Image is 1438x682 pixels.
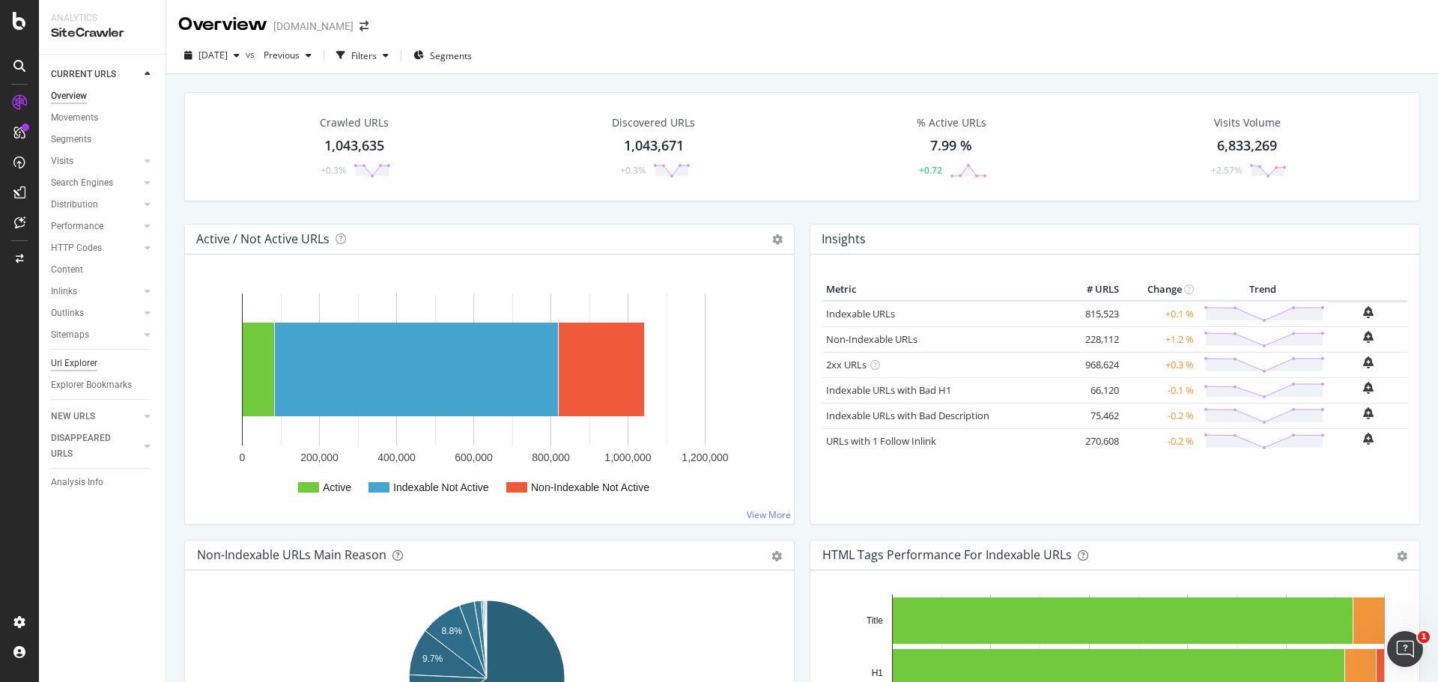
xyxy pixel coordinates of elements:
[867,615,884,626] text: Title
[1123,352,1198,377] td: +0.3 %
[258,49,300,61] span: Previous
[1063,326,1123,352] td: 228,112
[930,136,972,156] div: 7.99 %
[197,278,777,512] svg: A chart.
[1063,278,1123,301] th: # URLS
[620,164,646,177] div: +0.3%
[51,356,97,371] div: Url Explorer
[826,383,951,397] a: Indexable URLs with Bad H1
[1123,278,1198,301] th: Change
[1063,377,1123,403] td: 66,120
[51,284,77,299] div: Inlinks
[198,49,228,61] span: 2025 Sep. 29th
[51,430,140,462] a: DISAPPEARED URLS
[1363,382,1374,394] div: bell-plus
[51,356,155,371] a: Url Explorer
[51,377,132,393] div: Explorer Bookmarks
[51,12,154,25] div: Analytics
[1217,136,1277,156] div: 6,833,269
[51,475,155,490] a: Analysis Info
[1363,356,1374,368] div: bell-plus
[1198,278,1329,301] th: Trend
[51,175,140,191] a: Search Engines
[51,110,155,126] a: Movements
[51,409,95,424] div: NEW URLS
[1123,326,1198,352] td: +1.2 %
[51,240,102,256] div: HTTP Codes
[1363,306,1374,318] div: bell-plus
[1123,428,1198,454] td: -0.2 %
[1211,164,1242,177] div: +2.57%
[1063,428,1123,454] td: 270,608
[51,153,140,169] a: Visits
[1123,403,1198,428] td: -0.2 %
[377,451,416,463] text: 400,000
[826,409,989,422] a: Indexable URLs with Bad Description
[430,49,472,62] span: Segments
[324,136,384,156] div: 1,043,635
[919,164,942,177] div: +0.72
[320,115,389,130] div: Crawled URLs
[771,551,782,561] div: gear
[1123,377,1198,403] td: -0.1 %
[258,43,318,67] button: Previous
[1063,301,1123,327] td: 815,523
[422,654,443,664] text: 9.7%
[51,327,140,343] a: Sitemaps
[442,626,463,636] text: 8.8%
[532,451,570,463] text: 800,000
[351,49,377,62] div: Filters
[51,132,91,147] div: Segments
[1063,352,1123,377] td: 968,624
[612,115,695,130] div: Discovered URLs
[1418,631,1430,643] span: 1
[1123,301,1198,327] td: +0.1 %
[822,229,866,249] h4: Insights
[51,175,113,191] div: Search Engines
[455,451,493,463] text: 600,000
[51,219,103,234] div: Performance
[51,88,87,104] div: Overview
[822,547,1072,562] div: HTML Tags Performance for Indexable URLs
[51,197,140,213] a: Distribution
[246,48,258,61] span: vs
[51,430,127,462] div: DISAPPEARED URLS
[1063,403,1123,428] td: 75,462
[51,88,155,104] a: Overview
[51,25,154,42] div: SiteCrawler
[51,305,84,321] div: Outlinks
[1397,551,1407,561] div: gear
[51,262,83,278] div: Content
[822,278,1063,301] th: Metric
[359,21,368,31] div: arrow-right-arrow-left
[772,234,783,245] i: Options
[826,434,936,448] a: URLs with 1 Follow Inlink
[1363,433,1374,445] div: bell-plus
[178,12,267,37] div: Overview
[51,197,98,213] div: Distribution
[407,43,478,67] button: Segments
[51,240,140,256] a: HTTP Codes
[1363,407,1374,419] div: bell-plus
[300,451,339,463] text: 200,000
[51,327,89,343] div: Sitemaps
[51,67,116,82] div: CURRENT URLS
[51,377,155,393] a: Explorer Bookmarks
[273,19,354,34] div: [DOMAIN_NAME]
[51,219,140,234] a: Performance
[826,307,895,320] a: Indexable URLs
[1387,631,1423,667] iframe: Intercom live chat
[1363,331,1374,343] div: bell-plus
[747,508,791,521] a: View More
[51,67,140,82] a: CURRENT URLS
[826,358,867,371] a: 2xx URLs
[196,229,330,249] h4: Active / Not Active URLs
[624,136,684,156] div: 1,043,671
[531,481,649,493] text: Non-Indexable Not Active
[51,409,140,424] a: NEW URLS
[323,481,351,493] text: Active
[51,305,140,321] a: Outlinks
[51,475,103,490] div: Analysis Info
[393,481,489,493] text: Indexable Not Active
